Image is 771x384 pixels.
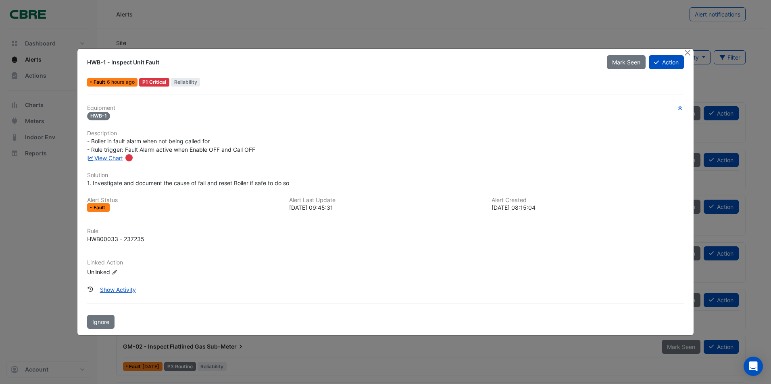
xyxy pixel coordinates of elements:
div: [DATE] 09:45:31 [289,203,481,212]
h6: Alert Status [87,197,279,204]
h6: Solution [87,172,684,179]
span: Ignore [92,318,109,325]
h6: Rule [87,228,684,235]
div: Tooltip anchor [125,154,133,161]
span: Fault [94,205,107,210]
span: HWB-1 [87,112,110,120]
button: Close [683,49,692,57]
button: Mark Seen [607,55,646,69]
span: Fri 12-Sep-2025 09:45 AEST [107,79,135,85]
div: Open Intercom Messenger [744,357,763,376]
fa-icon: Edit Linked Action [112,269,118,275]
span: Mark Seen [612,59,640,66]
h6: Alert Last Update [289,197,481,204]
span: Reliability [171,78,200,87]
div: [DATE] 08:15:04 [492,203,684,212]
div: HWB-1 - Inspect Unit Fault [87,58,597,66]
h6: Equipment [87,105,684,111]
button: Show Activity [95,283,141,297]
h6: Description [87,130,684,137]
span: Fault [94,80,107,85]
h6: Alert Created [492,197,684,204]
div: P1 Critical [139,78,169,87]
span: 1. Investigate and document the cause of fail and reset Boiler if safe to do so [87,180,289,186]
button: Ignore [87,315,115,329]
button: Action [649,55,684,69]
h6: Linked Action [87,259,684,266]
div: Unlinked [87,268,184,276]
span: - Boiler in fault alarm when not being called for - Rule trigger: Fault Alarm active when Enable ... [87,138,255,153]
a: View Chart [87,155,123,161]
div: HWB00033 - 237235 [87,235,144,243]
